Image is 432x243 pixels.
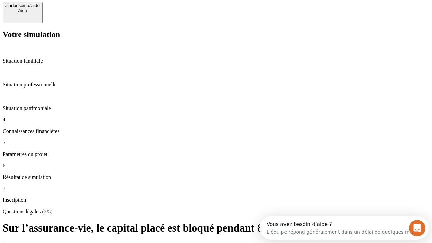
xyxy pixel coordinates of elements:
div: J’ai besoin d'aide [5,3,40,8]
div: L’équipe répond généralement dans un délai de quelques minutes. [7,11,166,18]
h2: Votre simulation [3,30,429,39]
p: Questions légales (2/5) [3,209,429,215]
iframe: Intercom live chat [409,220,425,236]
p: 5 [3,140,429,146]
h1: Sur l’assurance-vie, le capital placé est bloqué pendant 8 ans ? [3,222,429,234]
p: Résultat de simulation [3,174,429,180]
p: 7 [3,186,429,192]
div: Vous avez besoin d’aide ? [7,6,166,11]
p: Situation familiale [3,58,429,64]
p: Connaissances financières [3,128,429,134]
p: Situation patrimoniale [3,105,429,111]
p: 6 [3,163,429,169]
p: Paramètres du projet [3,151,429,157]
div: Ouvrir le Messenger Intercom [3,3,186,21]
button: J’ai besoin d'aideAide [3,2,43,23]
p: Inscription [3,197,429,203]
p: Situation professionnelle [3,82,429,88]
p: 4 [3,117,429,123]
iframe: Intercom live chat discovery launcher [260,216,429,240]
div: Aide [5,8,40,13]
